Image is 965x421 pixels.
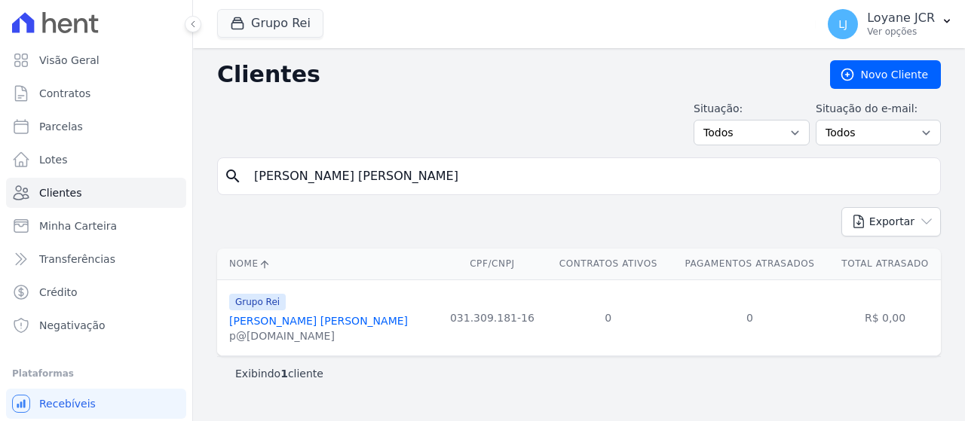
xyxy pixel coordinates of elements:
th: Nome [217,249,438,279]
td: R$ 0,00 [829,279,941,355]
span: Lotes [39,152,68,167]
b: 1 [280,368,288,380]
span: Grupo Rei [229,294,286,310]
i: search [224,167,242,185]
a: Contratos [6,78,186,108]
a: Clientes [6,178,186,208]
span: Crédito [39,285,78,300]
input: Buscar por nome, CPF ou e-mail [245,161,934,191]
a: Novo Cliente [830,60,941,89]
th: CPF/CNPJ [438,249,547,279]
span: Contratos [39,86,90,101]
a: Crédito [6,277,186,307]
a: Visão Geral [6,45,186,75]
label: Situação: [694,101,810,117]
span: Recebíveis [39,396,96,411]
span: Parcelas [39,119,83,134]
h2: Clientes [217,61,806,88]
td: 0 [670,279,829,355]
span: LJ [838,19,847,29]
p: Loyane JCR [867,11,935,26]
th: Pagamentos Atrasados [670,249,829,279]
a: Negativação [6,310,186,340]
a: Recebíveis [6,389,186,419]
div: Plataformas [12,365,180,383]
button: LJ Loyane JCR Ver opções [816,3,965,45]
span: Negativação [39,318,106,333]
p: Ver opções [867,26,935,38]
span: Clientes [39,185,81,200]
a: Minha Carteira [6,211,186,241]
p: Exibindo cliente [235,366,323,381]
a: Parcelas [6,111,186,142]
th: Total Atrasado [829,249,941,279]
td: 0 [547,279,670,355]
label: Situação do e-mail: [816,101,941,117]
a: Transferências [6,244,186,274]
button: Exportar [841,207,941,236]
th: Contratos Ativos [547,249,670,279]
a: Lotes [6,145,186,175]
span: Visão Geral [39,53,100,68]
span: Transferências [39,252,115,267]
a: [PERSON_NAME] [PERSON_NAME] [229,315,408,327]
button: Grupo Rei [217,9,323,38]
td: 031.309.181-16 [438,279,547,355]
div: p@[DOMAIN_NAME] [229,328,408,343]
span: Minha Carteira [39,218,117,233]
